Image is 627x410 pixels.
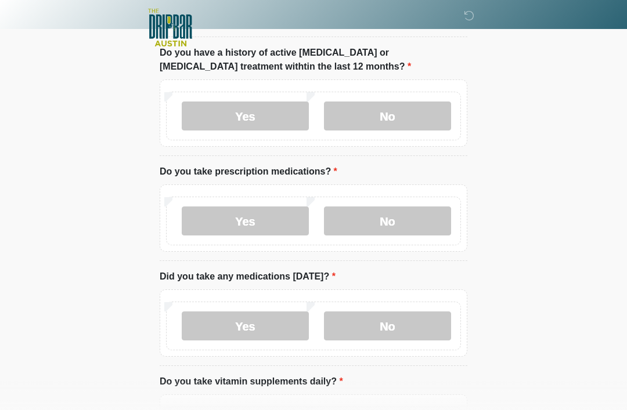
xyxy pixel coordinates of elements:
[148,9,192,46] img: The DRIPBaR - Austin The Domain Logo
[324,206,451,235] label: No
[182,206,309,235] label: Yes
[160,46,467,74] label: Do you have a history of active [MEDICAL_DATA] or [MEDICAL_DATA] treatment withtin the last 12 mo...
[324,311,451,340] label: No
[324,101,451,130] label: No
[182,311,309,340] label: Yes
[160,165,337,179] label: Do you take prescription medications?
[182,101,309,130] label: Yes
[160,270,336,284] label: Did you take any medications [DATE]?
[160,375,343,389] label: Do you take vitamin supplements daily?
